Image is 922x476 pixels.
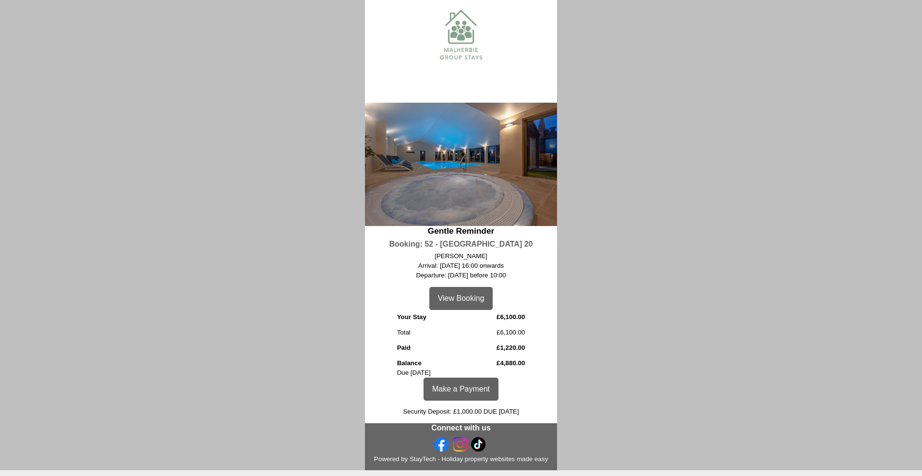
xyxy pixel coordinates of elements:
[397,356,466,368] td: Balance
[466,356,525,368] td: £4,880.00
[397,322,466,341] td: Total
[466,322,525,341] td: £6,100.00
[365,103,557,226] img: beaverbrook20-somerset-holiday-home-accomodation-sleeps-sleeping-28.wide_content.jpg
[415,4,507,96] img: Malherbie_Group_Stays.content.png
[397,368,466,378] td: Due [DATE]
[429,287,493,310] a: View Booking
[397,310,466,322] td: Your Stay
[466,341,525,356] td: £1,220.00
[397,341,466,356] td: Paid
[365,226,557,236] h2: Gentle Reminder
[424,378,498,401] a: Make a Payment
[466,310,525,322] td: £6,100.00
[434,437,449,452] img: Facebook
[365,423,557,432] h3: Connect with us
[471,437,485,452] img: Tiktok
[389,240,533,248] a: Booking: 52 - [GEOGRAPHIC_DATA] 20
[378,251,545,280] p: [PERSON_NAME] Arrival: [DATE] 16:00 onwards Departure: [DATE] before 10:00
[378,407,545,416] p: Security Deposit: £1,000.00 DUE [DATE]
[453,437,467,452] img: Instagram
[374,455,548,463] a: Powered by StayTech - Holiday property websites made easy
